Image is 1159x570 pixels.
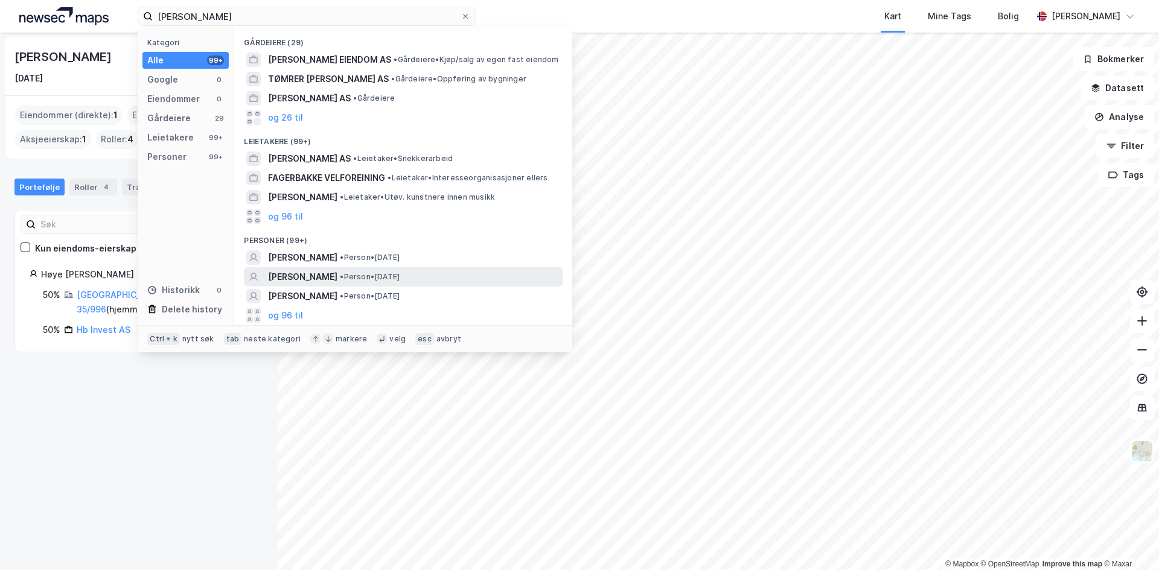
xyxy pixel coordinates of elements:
span: [PERSON_NAME] [268,190,337,204]
span: • [340,291,343,300]
div: 99+ [207,152,224,162]
span: Gårdeiere • Oppføring av bygninger [391,74,526,84]
span: TØMRER [PERSON_NAME] AS [268,72,389,86]
a: OpenStreetMap [981,560,1039,568]
span: • [388,173,391,182]
span: Person • [DATE] [340,291,400,301]
div: Google [147,72,178,87]
span: Gårdeiere • Kjøp/salg av egen fast eiendom [394,55,558,65]
img: logo.a4113a55bc3d86da70a041830d287a7e.svg [19,7,109,25]
span: FAGERBAKKE VELFOREINING [268,171,385,185]
div: Alle [147,53,164,68]
span: Gårdeiere [353,93,395,103]
div: nytt søk [182,334,214,344]
div: Eiendommer (Indirekte) : [127,106,244,125]
button: Analyse [1084,105,1154,129]
span: Leietaker • Interesseorganisasjoner ellers [388,173,548,183]
button: Datasett [1081,76,1154,100]
span: [PERSON_NAME] AS [268,151,351,166]
div: Eiendommer [147,92,200,106]
a: Mapbox [945,560,979,568]
div: Historikk [147,283,200,297]
div: Personer (99+) [234,226,572,248]
div: 99+ [207,55,224,65]
span: • [391,74,395,83]
button: og 96 til [268,308,303,323]
input: Søk [36,215,168,233]
button: Bokmerker [1073,47,1154,71]
div: ( hjemmelshaver ) [77,288,248,317]
span: [PERSON_NAME] [268,250,337,265]
div: avbryt [436,334,461,344]
div: 4 [100,181,112,193]
div: Leietakere (99+) [234,127,572,149]
div: 50% [43,288,60,302]
span: Person • [DATE] [340,253,400,262]
div: Roller [69,179,117,195]
span: • [394,55,397,64]
div: 99+ [207,133,224,142]
span: Person • [DATE] [340,272,400,282]
button: Filter [1096,134,1154,158]
a: Hb Invest AS [77,325,130,335]
span: Leietaker • Snekkerarbeid [353,154,453,163]
div: Kategori [147,38,229,47]
div: velg [389,334,406,344]
div: Kart [884,9,901,24]
div: Leietakere [147,130,194,145]
span: • [353,154,357,163]
span: 4 [127,132,133,147]
div: Transaksjoner [122,179,205,195]
div: 0 [214,75,224,84]
span: • [340,253,343,262]
div: 29 [214,113,224,123]
div: esc [415,333,434,345]
span: • [340,192,343,201]
div: neste kategori [244,334,301,344]
div: Aksjeeierskap : [15,130,91,149]
button: og 26 til [268,110,303,125]
span: [PERSON_NAME] [268,270,337,284]
div: Portefølje [14,179,65,195]
span: [PERSON_NAME] AS [268,91,351,106]
div: Kun eiendoms-eierskap [35,241,136,256]
div: Ctrl + k [147,333,180,345]
iframe: Chat Widget [1099,512,1159,570]
span: • [340,272,343,281]
span: 1 [113,108,118,122]
span: [PERSON_NAME] [268,289,337,303]
div: Roller : [96,130,138,149]
span: [PERSON_NAME] EIENDOM AS [268,52,391,67]
a: [GEOGRAPHIC_DATA], 35/996 [77,290,167,314]
input: Søk på adresse, matrikkel, gårdeiere, leietakere eller personer [153,7,461,25]
div: [PERSON_NAME] [1052,9,1120,24]
img: Z [1131,440,1154,463]
div: Gårdeiere (29) [234,28,572,50]
div: Personer [147,150,187,164]
button: Tags [1098,163,1154,187]
div: 0 [214,285,224,295]
div: Gårdeiere [147,111,191,125]
span: • [353,93,357,103]
div: Mine Tags [928,9,971,24]
span: 1 [82,132,86,147]
span: Leietaker • Utøv. kunstnere innen musikk [340,192,495,202]
div: tab [224,333,242,345]
div: Bolig [998,9,1019,24]
a: Improve this map [1042,560,1102,568]
button: og 96 til [268,209,303,224]
div: Høye [PERSON_NAME] [41,267,248,282]
div: [DATE] [14,71,43,86]
div: markere [336,334,367,344]
div: 0 [214,94,224,104]
div: Eiendommer (direkte) : [15,106,123,125]
div: [PERSON_NAME] [14,47,113,66]
div: 50% [43,323,60,337]
div: Delete history [162,302,222,317]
